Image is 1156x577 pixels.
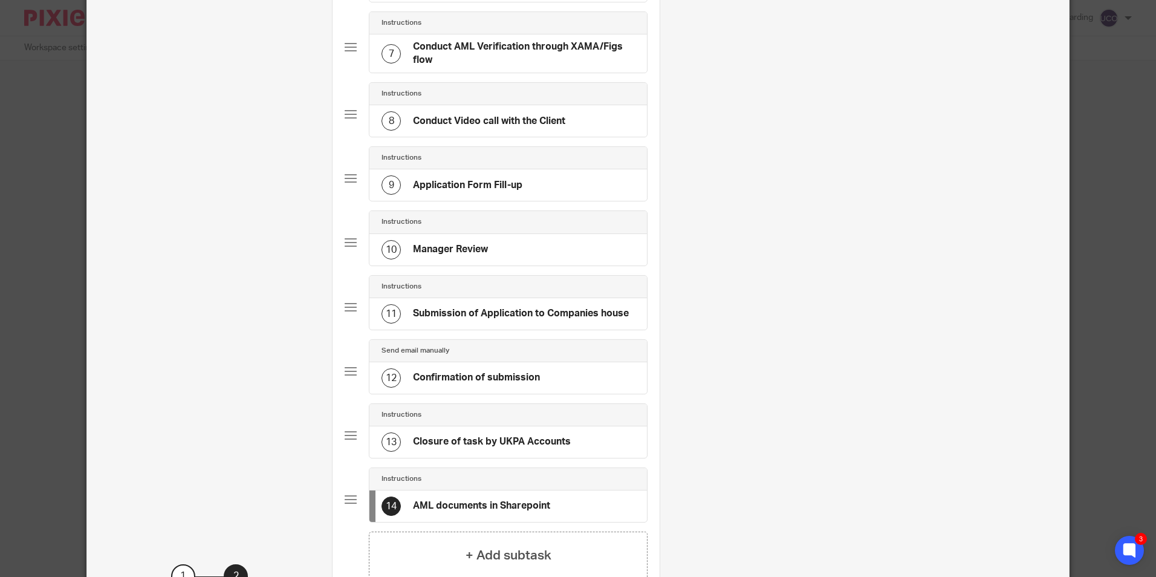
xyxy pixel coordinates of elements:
div: 14 [382,497,401,516]
div: 12 [382,368,401,388]
h4: Instructions [382,474,421,484]
div: 13 [382,432,401,452]
h4: Instructions [382,89,421,99]
h4: Instructions [382,217,421,227]
div: 3 [1135,533,1147,545]
h4: Application Form Fill-up [413,179,522,192]
h4: Submission of Application to Companies house [413,307,629,320]
h4: Manager Review [413,243,488,256]
h4: Instructions [382,18,421,28]
div: 7 [382,44,401,64]
h4: Instructions [382,153,421,163]
div: 9 [382,175,401,195]
div: 8 [382,111,401,131]
h4: + Add subtask [466,546,551,565]
h4: AML documents in Sharepoint [413,500,550,512]
h4: Conduct AML Verification through XAMA/Figs flow [413,41,635,67]
h4: Instructions [382,410,421,420]
h4: Closure of task by UKPA Accounts [413,435,571,448]
h4: Instructions [382,282,421,292]
div: 11 [382,304,401,324]
h4: Conduct Video call with the Client [413,115,565,128]
div: 10 [382,240,401,259]
h4: Confirmation of submission [413,371,540,384]
h4: Send email manually [382,346,449,356]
